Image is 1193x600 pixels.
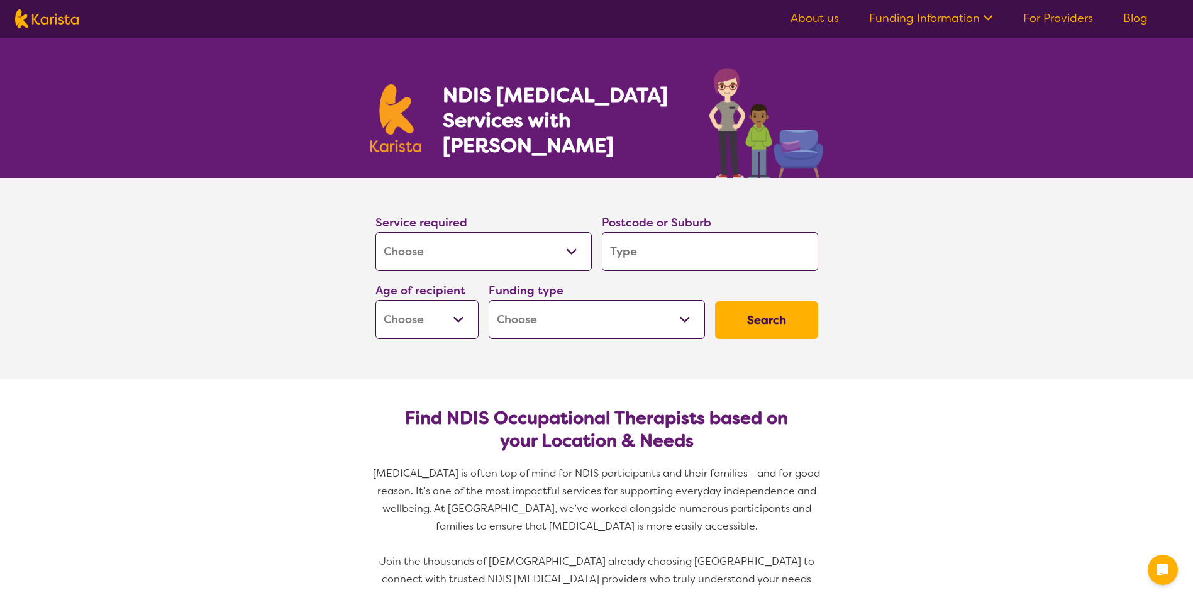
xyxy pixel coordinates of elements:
[370,553,823,588] div: Join the thousands of [DEMOGRAPHIC_DATA] already choosing [GEOGRAPHIC_DATA] to connect with trust...
[375,283,465,298] label: Age of recipient
[791,11,839,26] a: About us
[715,301,818,339] button: Search
[370,465,823,535] div: [MEDICAL_DATA] is often top of mind for NDIS participants and their families - and for good reaso...
[709,68,823,178] img: occupational-therapy
[443,82,687,158] h1: NDIS [MEDICAL_DATA] Services with [PERSON_NAME]
[386,407,808,452] h2: Find NDIS Occupational Therapists based on your Location & Needs
[1023,11,1093,26] a: For Providers
[375,215,467,230] label: Service required
[370,84,422,152] img: Karista logo
[869,11,993,26] a: Funding Information
[489,283,563,298] label: Funding type
[602,232,818,271] input: Type
[1123,11,1148,26] a: Blog
[602,215,711,230] label: Postcode or Suburb
[15,9,79,28] img: Karista logo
